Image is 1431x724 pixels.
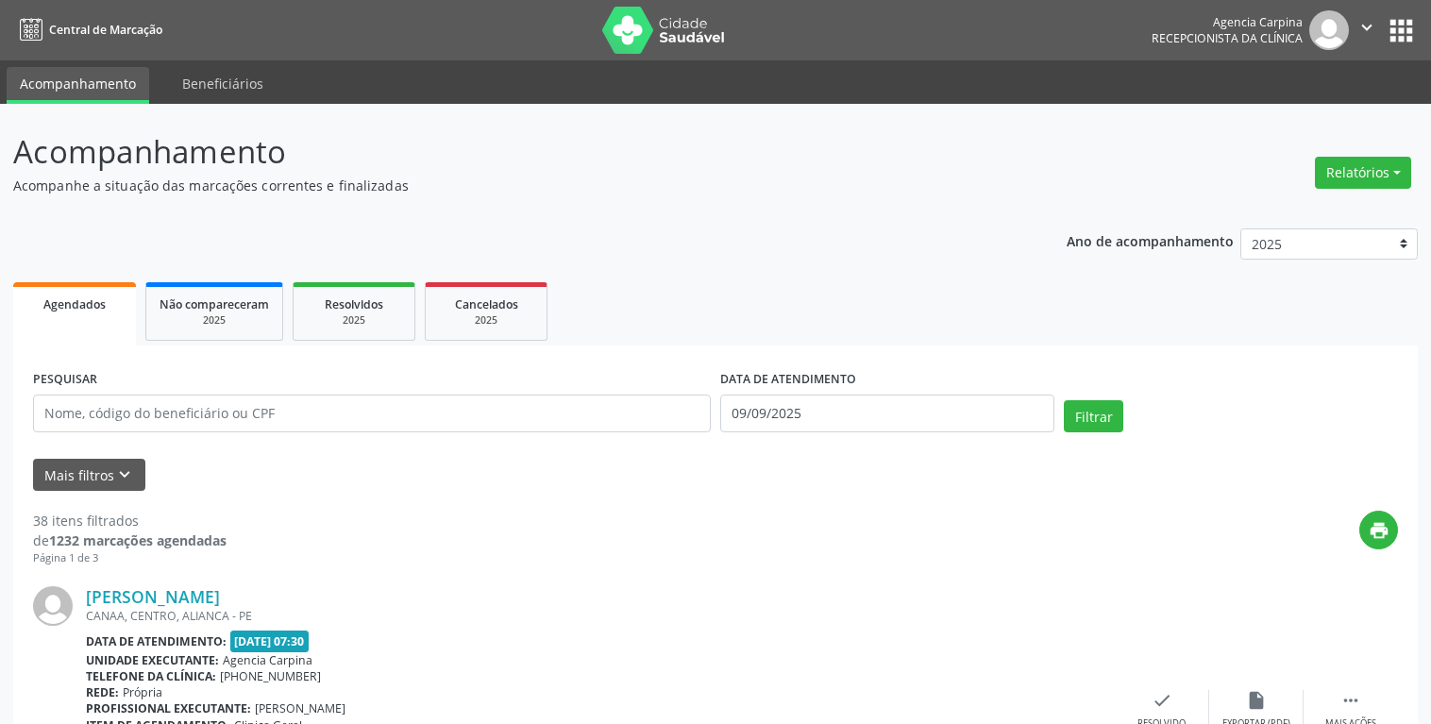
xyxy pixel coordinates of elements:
i: print [1369,520,1389,541]
strong: 1232 marcações agendadas [49,531,227,549]
span: Cancelados [455,296,518,312]
span: [PERSON_NAME] [255,700,345,716]
div: 2025 [439,313,533,328]
label: PESQUISAR [33,365,97,395]
label: DATA DE ATENDIMENTO [720,365,856,395]
b: Telefone da clínica: [86,668,216,684]
span: Agendados [43,296,106,312]
div: Página 1 de 3 [33,550,227,566]
span: Agencia Carpina [223,652,312,668]
a: [PERSON_NAME] [86,586,220,607]
p: Ano de acompanhamento [1067,228,1234,252]
img: img [33,586,73,626]
b: Rede: [86,684,119,700]
i: keyboard_arrow_down [114,464,135,485]
p: Acompanhamento [13,128,997,176]
div: CANAA, CENTRO, ALIANCA - PE [86,608,1115,624]
span: Resolvidos [325,296,383,312]
b: Unidade executante: [86,652,219,668]
i:  [1356,17,1377,38]
p: Acompanhe a situação das marcações correntes e finalizadas [13,176,997,195]
div: Agencia Carpina [1152,14,1303,30]
a: Beneficiários [169,67,277,100]
div: 2025 [160,313,269,328]
input: Selecione um intervalo [720,395,1054,432]
b: Profissional executante: [86,700,251,716]
input: Nome, código do beneficiário ou CPF [33,395,711,432]
img: img [1309,10,1349,50]
i: check [1152,690,1172,711]
span: Própria [123,684,162,700]
span: [PHONE_NUMBER] [220,668,321,684]
span: Central de Marcação [49,22,162,38]
div: 38 itens filtrados [33,511,227,530]
button: Filtrar [1064,400,1123,432]
button: apps [1385,14,1418,47]
span: Recepcionista da clínica [1152,30,1303,46]
div: de [33,530,227,550]
b: Data de atendimento: [86,633,227,649]
div: 2025 [307,313,401,328]
i:  [1340,690,1361,711]
button: print [1359,511,1398,549]
button: Mais filtroskeyboard_arrow_down [33,459,145,492]
button: Relatórios [1315,157,1411,189]
a: Central de Marcação [13,14,162,45]
a: Acompanhamento [7,67,149,104]
button:  [1349,10,1385,50]
span: [DATE] 07:30 [230,631,310,652]
i: insert_drive_file [1246,690,1267,711]
span: Não compareceram [160,296,269,312]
